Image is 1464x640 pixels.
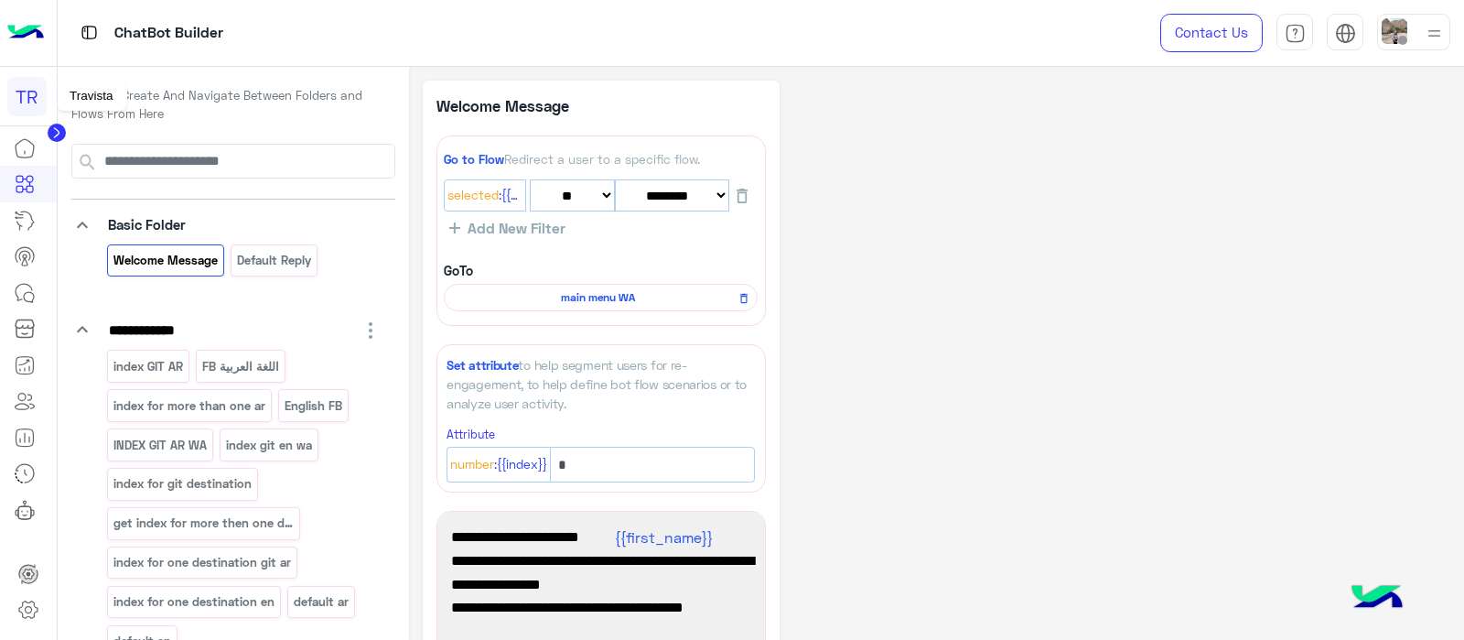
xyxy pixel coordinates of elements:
span: Number [450,455,494,475]
p: ChatBot Builder [114,21,223,46]
span: Set attribute [447,358,518,373]
p: اللغة العربية FB [201,356,281,377]
p: English FB [284,396,344,417]
div: Redirect a user to a specific flow. [444,150,758,168]
i: keyboard_arrow_down [71,214,93,236]
p: Welcome Message [112,250,219,271]
p: index for git destination [112,473,253,494]
small: Attribute [447,428,495,441]
p: index git en wa [225,435,314,456]
span: Selected [447,186,499,206]
p: Default reply [236,250,313,271]
span: {{first_name}} [615,528,713,546]
p: index for one destination en [112,591,275,613]
img: tab [78,21,101,44]
p: index GIT AR [112,356,184,377]
span: يرجى اختيار لغتك المفضلة لمتابعة رحلتك. 😊 [451,596,751,620]
b: GoTo [444,263,473,278]
p: You Can Create And Navigate Between Folders and Flows From Here [71,87,395,123]
span: main menu WA [454,289,741,306]
span: :{{ChannelId}} [499,186,522,206]
img: tab [1335,23,1356,44]
img: profile [1423,22,1446,45]
span: :{{index}} [494,455,547,475]
div: main menu WA [444,284,758,311]
span: أهلاً بك في ترافستا [GEOGRAPHIC_DATA]. رحلتك تبدأ هنا! اكتشف العالم بسهولة وراحة. ✈🤩 [451,549,751,596]
a: tab [1276,14,1313,52]
img: tab [1285,23,1306,44]
i: keyboard_arrow_down [71,319,93,341]
button: Remove Flow [732,287,755,309]
a: Contact Us [1160,14,1263,52]
div: to help segment users for re-engagement, to help define bot flow scenarios or to analyze user act... [447,355,755,413]
div: Travista [56,81,127,111]
img: userImage [1382,18,1407,44]
button: Add New Filter [444,219,571,237]
p: index for one destination git ar [112,552,292,573]
p: default ar [293,591,350,613]
span: Go to Flow [444,152,504,167]
span: مرحباً! [451,526,751,549]
p: Welcome Message [436,94,601,117]
p: index for more than one ar [112,396,266,417]
span: Add New Filter [460,220,565,236]
span: Basic Folder [108,216,186,233]
p: get index for more then one destination [112,513,295,534]
p: INDEX GIT AR WA [112,435,208,456]
div: TR [7,77,47,116]
img: Logo [7,14,44,52]
img: hulul-logo.png [1345,567,1409,631]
